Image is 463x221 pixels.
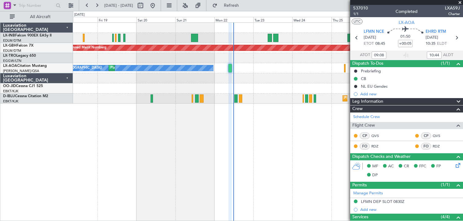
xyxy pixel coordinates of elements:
span: Flight Crew [352,122,375,129]
div: Thu 25 [331,17,370,22]
span: 10:35 [426,41,435,47]
span: ELDT [437,41,447,47]
a: EDLW/DTM [3,38,21,43]
span: LX-TRO [3,54,16,58]
a: Schedule Crew [353,114,380,120]
button: All Aircraft [7,12,67,22]
span: (4/4) [441,214,450,220]
div: CB [361,76,366,81]
a: EBKT/KJK [3,99,18,104]
div: Tue 23 [253,17,292,22]
div: FO [421,143,431,150]
div: Prebriefing [361,68,381,74]
div: Add new [360,207,460,212]
span: FP [436,163,441,170]
button: Refresh [209,1,246,10]
span: All Aircraft [16,15,65,19]
span: CR [404,163,409,170]
span: Dispatch Checks and Weather [352,153,411,160]
span: ATOT [360,52,370,58]
span: D-IBLU [3,94,15,98]
a: LX-INBFalcon 900EX EASy II [3,34,52,37]
span: ETOT [364,41,374,47]
span: Permits [352,182,367,189]
span: AC [388,163,394,170]
span: [DATE] [426,35,438,41]
span: DP [372,172,378,178]
span: Leg Information [352,98,383,105]
input: --:-- [372,51,386,59]
div: Planned Maint Nice ([GEOGRAPHIC_DATA]) [110,63,179,73]
span: (1/1) [441,60,450,67]
input: Trip Number [19,1,54,10]
span: LX-GBH [3,44,17,48]
div: CP [360,132,370,139]
span: Charter [445,11,460,17]
div: [DATE] [74,12,85,17]
span: Dispatch To-Dos [352,60,383,67]
div: CP [421,132,431,139]
a: [PERSON_NAME]/QSA [3,69,39,73]
span: ALDT [443,52,453,58]
span: Refresh [219,3,244,8]
span: 537010 [353,5,368,11]
span: [DATE] [364,35,376,41]
div: FO [360,143,370,150]
input: --:-- [427,51,442,59]
span: MF [372,163,378,170]
a: RDZ [371,143,385,149]
a: EGGW/LTN [3,59,21,63]
span: OO-JID [3,84,16,88]
a: OO-JIDCessna CJ1 525 [3,84,43,88]
span: LX-INB [3,34,15,37]
span: 01:50 [400,34,410,40]
div: Thu 18 [58,17,97,22]
a: D-IBLUCessna Citation M2 [3,94,48,98]
div: Planned Maint Nurnberg [68,43,106,52]
span: LX-AOA [399,19,415,26]
div: LFMN DEP SLOT 0830Z [361,199,404,204]
span: (1/1) [441,181,450,188]
span: LXA59J [445,5,460,11]
div: Mon 22 [214,17,253,22]
span: 1/1 [353,11,368,17]
span: FFC [419,163,426,170]
a: LX-TROLegacy 650 [3,54,36,58]
span: Crew [352,105,363,112]
a: EDLW/DTM [3,48,21,53]
div: Wed 24 [292,17,331,22]
a: EBKT/KJK [3,89,18,93]
div: Fri 19 [98,17,136,22]
button: UTC [352,19,362,24]
div: Completed [396,8,418,15]
span: LX-AOA [3,64,17,68]
span: [DATE] - [DATE] [104,3,133,8]
span: LFMN NCE [364,29,384,35]
a: Manage Permits [353,190,383,196]
div: Add new [360,91,460,97]
a: LX-AOACitation Mustang [3,64,47,68]
span: EHRD RTM [426,29,446,35]
div: Sat 20 [136,17,175,22]
a: LX-GBHFalcon 7X [3,44,33,48]
a: QVS [433,133,446,139]
a: RDZ [433,143,446,149]
a: QVS [371,133,385,139]
span: Services [352,214,368,221]
div: Planned Maint Nice ([GEOGRAPHIC_DATA]) [344,94,413,103]
span: 08:45 [375,41,385,47]
div: NL EU Gendec [361,84,388,89]
div: Sun 21 [175,17,214,22]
